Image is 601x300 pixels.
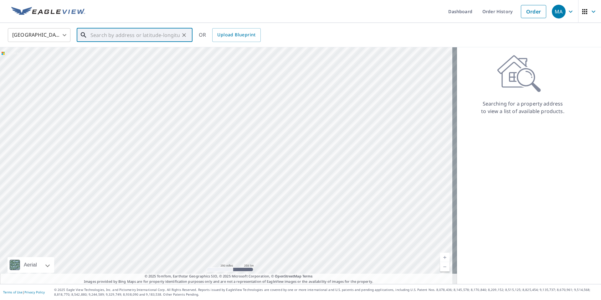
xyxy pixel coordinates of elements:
[481,100,565,115] p: Searching for a property address to view a list of available products.
[440,262,449,272] a: Current Level 5, Zoom Out
[302,274,313,278] a: Terms
[440,253,449,262] a: Current Level 5, Zoom In
[22,257,39,273] div: Aerial
[145,274,313,279] span: © 2025 TomTom, Earthstar Geographics SIO, © 2025 Microsoft Corporation, ©
[3,290,23,294] a: Terms of Use
[217,31,255,39] span: Upload Blueprint
[8,257,54,273] div: Aerial
[199,28,261,42] div: OR
[54,287,598,297] p: © 2025 Eagle View Technologies, Inc. and Pictometry International Corp. All Rights Reserved. Repo...
[212,28,260,42] a: Upload Blueprint
[8,26,70,44] div: [GEOGRAPHIC_DATA]
[90,26,180,44] input: Search by address or latitude-longitude
[552,5,566,18] div: MA
[275,274,301,278] a: OpenStreetMap
[24,290,45,294] a: Privacy Policy
[11,7,85,16] img: EV Logo
[3,290,45,294] p: |
[521,5,546,18] a: Order
[180,31,188,39] button: Clear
